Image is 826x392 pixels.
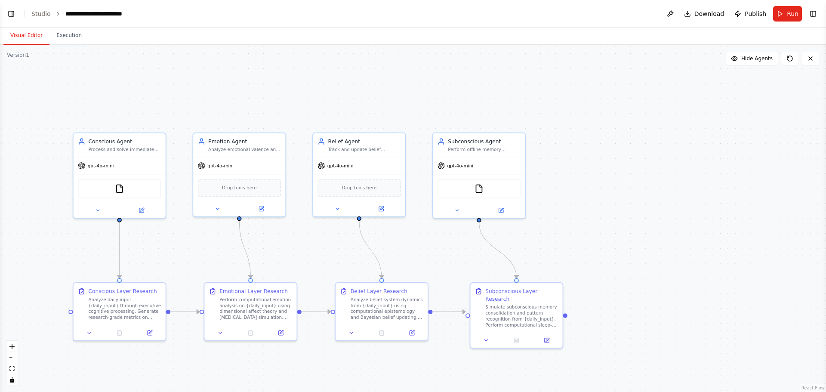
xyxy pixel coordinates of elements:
[192,133,286,217] div: Emotion AgentAnalyze emotional valence and sentiment from user input {daily_input} and conscious ...
[351,287,407,295] div: Belief Layer Research
[31,10,51,17] a: Studio
[447,163,473,169] span: gpt-4o-mini
[432,308,465,315] g: Edge from 0064a9a2-2885-49ee-95a6-7322c6fbb492 to 6c251324-083a-41d7-9e6c-4313c26cafb5
[268,328,294,337] button: Open in side panel
[115,184,124,193] img: FileReadTool
[448,138,521,145] div: Subconscious Agent
[88,163,114,169] span: gpt-4o-mini
[807,8,819,20] button: Show right sidebar
[342,184,377,191] span: Drop tools here
[137,328,163,337] button: Open in side panel
[31,9,142,18] nav: breadcrumb
[6,363,18,374] button: fit view
[327,163,354,169] span: gpt-4o-mini
[6,352,18,363] button: zoom out
[773,6,802,22] button: Run
[745,9,766,18] span: Publish
[120,206,162,215] button: Open in side panel
[6,341,18,352] button: zoom in
[351,296,423,321] div: Analyze belief system dynamics from {daily_input} using computational epistemology and Bayesian b...
[485,304,558,328] div: Simulate subconscious memory consolidation and pattern recognition from {daily_input}. Perform co...
[470,282,564,349] div: Subconscious Layer ResearchSimulate subconscious memory consolidation and pattern recognition fro...
[328,147,401,153] div: Track and update belief systems based on new information from {daily_input}, monitoring belief dr...
[88,138,161,145] div: Conscious Agent
[335,282,428,341] div: Belief Layer ResearchAnalyze belief system dynamics from {daily_input} using computational episte...
[480,206,522,215] button: Open in side panel
[116,222,123,278] g: Edge from a0d33fe6-f4e8-4119-856b-927fb842205c to f27f4a95-d1fd-4b09-9e43-f9dc4a5b1893
[88,296,161,321] div: Analyze daily input {daily_input} through executive cognitive processing. Generate research-grade...
[170,308,200,315] g: Edge from f27f4a95-d1fd-4b09-9e43-f9dc4a5b1893 to 7b4e6565-0d0d-41cc-90c8-2ae801351591
[219,287,288,295] div: Emotional Layer Research
[104,328,136,337] button: No output available
[432,133,526,219] div: Subconscious AgentPerform offline memory consolidation and pattern recognition, integrating insig...
[312,133,406,217] div: Belief AgentTrack and update belief systems based on new information from {daily_input}, monitori...
[448,147,521,153] div: Perform offline memory consolidation and pattern recognition, integrating insights from conscious...
[208,138,281,145] div: Emotion Agent
[5,8,17,20] button: Show left sidebar
[208,147,281,153] div: Analyze emotional valence and sentiment from user input {daily_input} and conscious processing, t...
[534,336,560,345] button: Open in side panel
[328,138,401,145] div: Belief Agent
[302,308,331,315] g: Edge from 7b4e6565-0d0d-41cc-90c8-2ae801351591 to 0064a9a2-2885-49ee-95a6-7322c6fbb492
[360,204,402,213] button: Open in side panel
[207,163,234,169] span: gpt-4o-mini
[731,6,770,22] button: Publish
[6,374,18,386] button: toggle interactivity
[355,221,385,278] g: Edge from 8178695b-b488-4072-a982-1f450a358309 to 0064a9a2-2885-49ee-95a6-7322c6fbb492
[399,328,425,337] button: Open in side panel
[88,287,157,295] div: Conscious Layer Research
[73,133,166,219] div: Conscious AgentProcess and solve immediate goals from daily user input {daily_input}, applying ac...
[475,184,484,193] img: FileReadTool
[88,147,161,153] div: Process and solve immediate goals from daily user input {daily_input}, applying active reasoning ...
[501,336,533,345] button: No output available
[694,9,724,18] span: Download
[366,328,398,337] button: No output available
[219,296,292,321] div: Perform computational emotion analysis on {daily_input} using dimensional affect theory and [MEDI...
[236,221,255,278] g: Edge from c42d8a24-ceab-40b0-9ec7-fb6f59694e8c to 7b4e6565-0d0d-41cc-90c8-2ae801351591
[204,282,298,341] div: Emotional Layer ResearchPerform computational emotion analysis on {daily_input} using dimensional...
[801,386,825,390] a: React Flow attribution
[235,328,267,337] button: No output available
[787,9,798,18] span: Run
[222,184,257,191] span: Drop tools here
[49,27,89,45] button: Execution
[475,222,520,278] g: Edge from 006bb439-1c71-4d05-9d5a-a4306d2ddc42 to 6c251324-083a-41d7-9e6c-4313c26cafb5
[240,204,282,213] button: Open in side panel
[681,6,728,22] button: Download
[485,287,558,302] div: Subconscious Layer Research
[6,341,18,386] div: React Flow controls
[7,52,29,59] div: Version 1
[741,55,773,62] span: Hide Agents
[73,282,166,341] div: Conscious Layer ResearchAnalyze daily input {daily_input} through executive cognitive processing....
[3,27,49,45] button: Visual Editor
[726,52,778,65] button: Hide Agents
